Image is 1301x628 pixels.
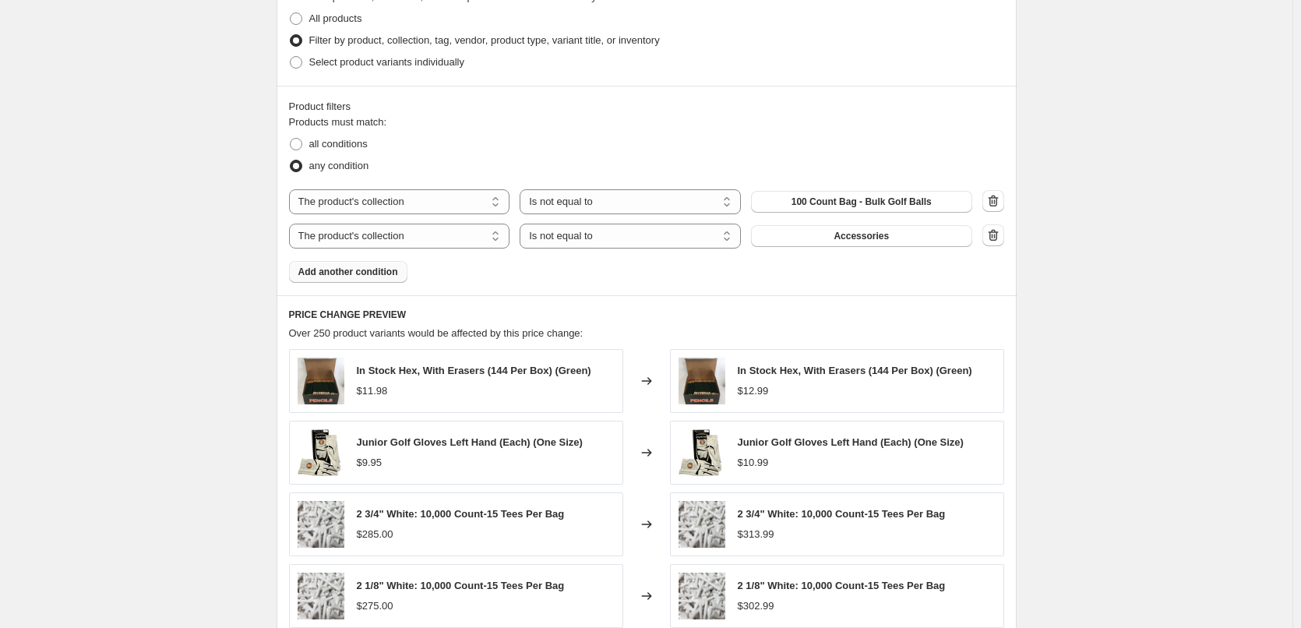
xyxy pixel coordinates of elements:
[298,573,344,619] img: White-Tees-Wood_709d3c46-0957-4d54-8dec-6ba72d930e17_80x.png
[289,261,407,283] button: Add another condition
[357,600,393,612] span: $275.00
[357,508,565,520] span: 2 3/4" White: 10,000 Count-15 Tees Per Bag
[289,116,387,128] span: Products must match:
[309,56,464,68] span: Select product variants individually
[738,436,964,448] span: Junior Golf Gloves Left Hand (Each) (One Size)
[298,266,398,278] span: Add another condition
[751,225,972,247] button: Accessories
[357,580,565,591] span: 2 1/8" White: 10,000 Count-15 Tees Per Bag
[738,528,774,540] span: $313.99
[289,327,584,339] span: Over 250 product variants would be affected by this price change:
[357,385,388,397] span: $11.98
[309,160,369,171] span: any condition
[738,508,946,520] span: 2 3/4" White: 10,000 Count-15 Tees Per Bag
[792,196,932,208] span: 100 Count Bag - Bulk Golf Balls
[309,34,660,46] span: Filter by product, collection, tag, vendor, product type, variant title, or inventory
[309,138,368,150] span: all conditions
[751,191,972,213] button: 100 Count Bag - Bulk Golf Balls
[298,358,344,404] img: Green_Hex_Eraser_Pencil_80x.png
[298,501,344,548] img: White-Tees-Wood_d2cac75a-06bb-4649-bc70-f6f194d4a5a5_80x.png
[309,12,362,24] span: All products
[738,385,769,397] span: $12.99
[834,230,889,242] span: Accessories
[738,600,774,612] span: $302.99
[679,501,725,548] img: White-Tees-Wood_d2cac75a-06bb-4649-bc70-f6f194d4a5a5_80x.png
[298,429,344,476] img: JuniorYouth_Hand_80x.png
[357,365,591,376] span: In Stock Hex, With Erasers (144 Per Box) (Green)
[289,309,1004,321] h6: PRICE CHANGE PREVIEW
[679,358,725,404] img: Green_Hex_Eraser_Pencil_80x.png
[738,457,769,468] span: $10.99
[738,365,972,376] span: In Stock Hex, With Erasers (144 Per Box) (Green)
[357,528,393,540] span: $285.00
[357,457,383,468] span: $9.95
[357,436,583,448] span: Junior Golf Gloves Left Hand (Each) (One Size)
[679,429,725,476] img: JuniorYouth_Hand_80x.png
[679,573,725,619] img: White-Tees-Wood_709d3c46-0957-4d54-8dec-6ba72d930e17_80x.png
[289,99,1004,115] div: Product filters
[738,580,946,591] span: 2 1/8" White: 10,000 Count-15 Tees Per Bag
